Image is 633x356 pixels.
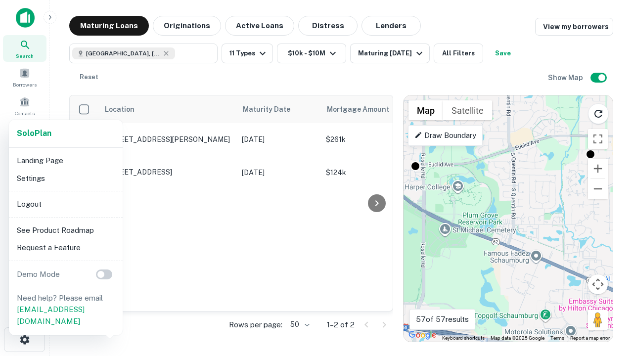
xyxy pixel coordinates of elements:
iframe: Chat Widget [584,245,633,293]
strong: Solo Plan [17,129,51,138]
li: Logout [13,195,119,213]
p: Demo Mode [13,268,64,280]
p: Need help? Please email [17,292,115,327]
li: Request a Feature [13,239,119,257]
li: Landing Page [13,152,119,170]
a: SoloPlan [17,128,51,139]
li: Settings [13,170,119,187]
li: See Product Roadmap [13,222,119,239]
a: [EMAIL_ADDRESS][DOMAIN_NAME] [17,305,85,325]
